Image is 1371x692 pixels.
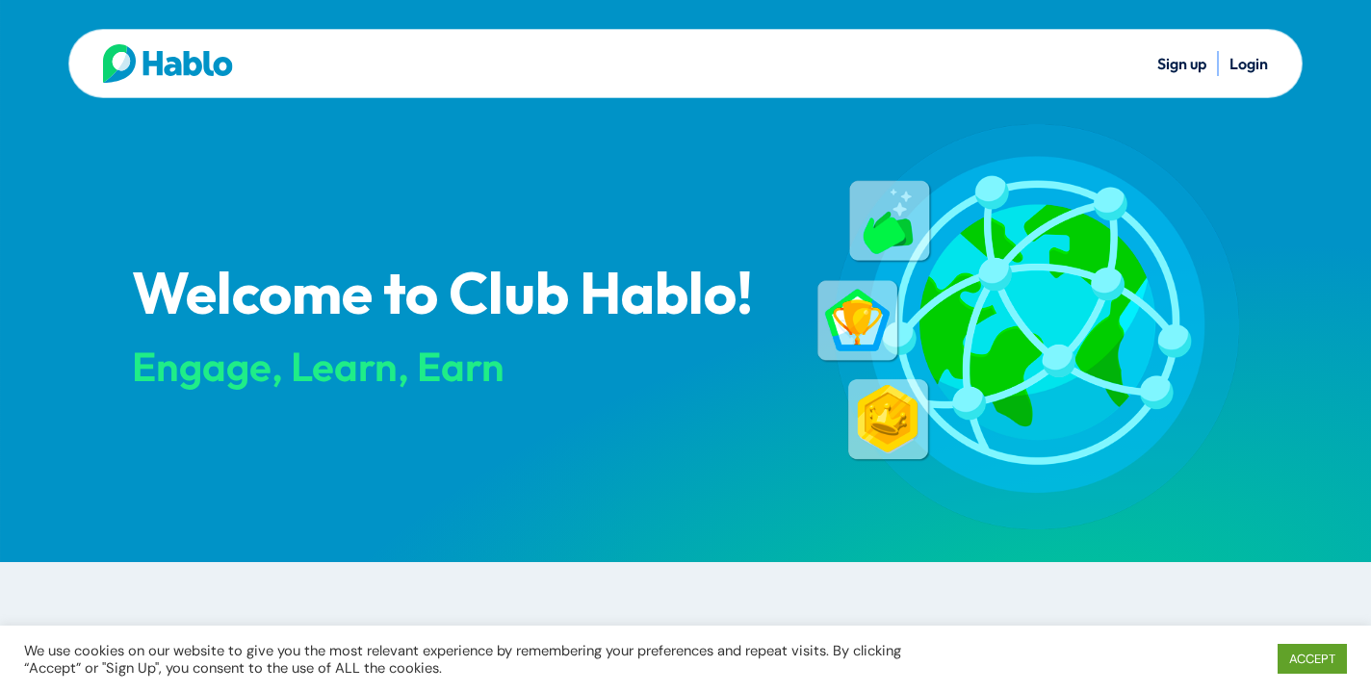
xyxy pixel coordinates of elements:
a: Login [1229,54,1268,73]
img: Hablo logo main 2 [103,44,233,83]
div: We use cookies on our website to give you the most relevant experience by remembering your prefer... [24,642,950,677]
p: Welcome to Club Hablo! [132,265,783,328]
a: ACCEPT [1278,644,1347,674]
div: Engage, Learn, Earn [132,345,783,389]
a: Sign up [1157,54,1206,73]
